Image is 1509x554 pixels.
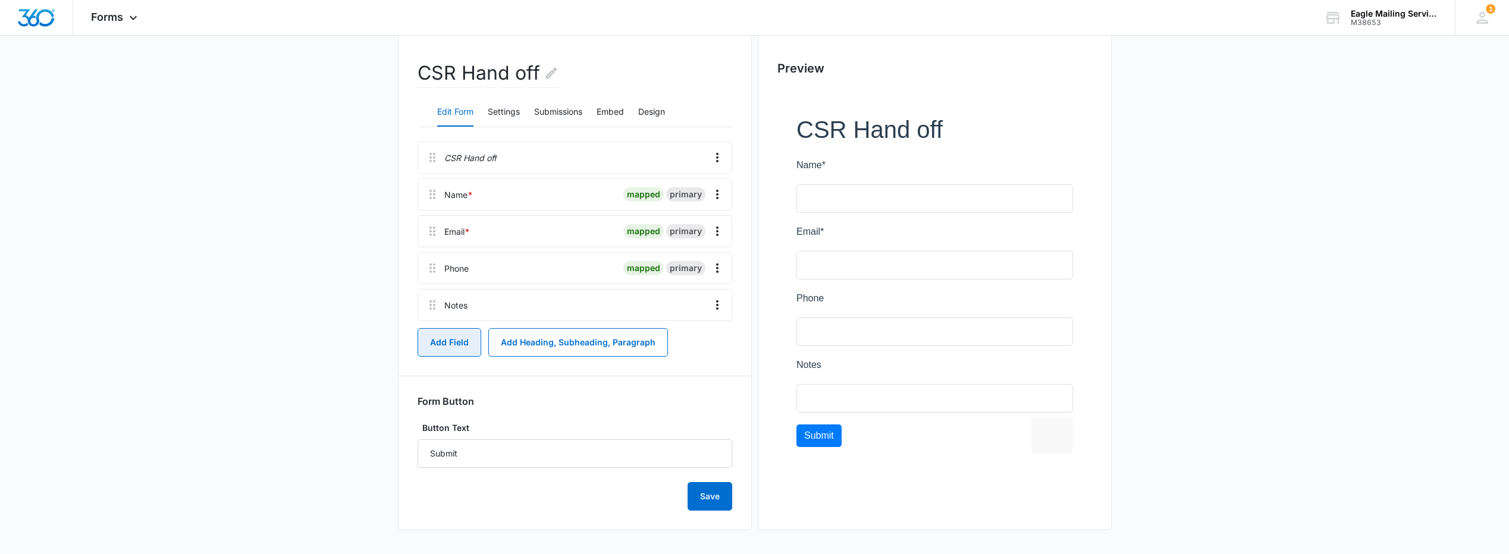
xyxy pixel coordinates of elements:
button: Overflow Menu [708,259,727,278]
button: Overflow Menu [708,295,727,314]
button: Add Field [418,328,481,357]
h2: CSR Hand off [418,59,559,88]
button: Embed [597,98,624,127]
p: CSR Hand off [444,152,497,164]
div: mapped [623,224,664,238]
button: Edit Form Name [544,59,559,87]
div: primary [666,187,705,202]
div: primary [666,224,705,238]
h3: Form Button [418,395,474,407]
h2: Preview [777,59,1092,77]
button: Submissions [534,98,582,127]
div: mapped [623,187,664,202]
div: Email [444,225,470,238]
div: Notes [444,299,468,311]
div: account id [1351,18,1438,27]
div: notifications count [1486,4,1495,14]
button: Settings [488,98,520,127]
button: Overflow Menu [708,222,727,241]
div: Name [444,188,473,201]
div: Phone [444,262,469,275]
button: Design [638,98,665,127]
span: Submit [8,315,37,325]
div: account name [1351,9,1438,18]
button: Add Heading, Subheading, Paragraph [488,328,668,357]
button: Overflow Menu [708,185,727,204]
span: Forms [91,11,123,23]
button: Save [688,482,732,511]
iframe: reCAPTCHA [235,303,387,338]
button: Edit Form [437,98,473,127]
label: Button Text [418,421,732,435]
div: mapped [623,261,664,275]
div: primary [666,261,705,275]
button: Overflow Menu [708,148,727,167]
span: 1 [1486,4,1495,14]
